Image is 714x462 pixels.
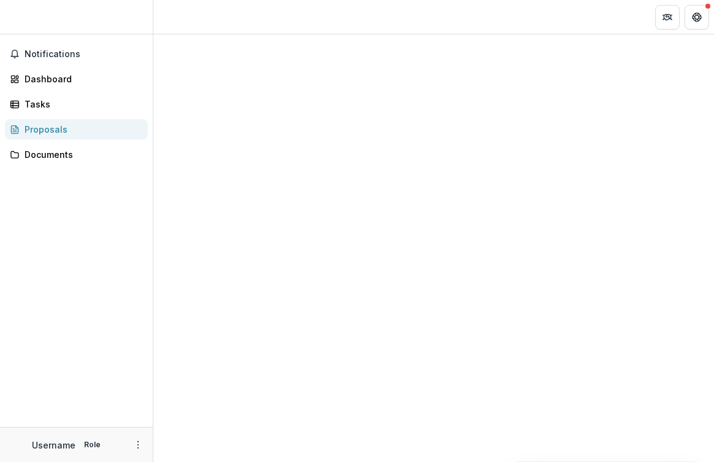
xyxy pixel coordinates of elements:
button: More [131,437,145,452]
div: Tasks [25,98,138,111]
p: Role [80,439,104,450]
div: Documents [25,148,138,161]
a: Proposals [5,119,148,139]
p: Username [32,439,75,452]
span: Notifications [25,49,143,60]
a: Documents [5,144,148,165]
div: Proposals [25,123,138,136]
a: Dashboard [5,69,148,89]
button: Get Help [685,5,709,29]
button: Notifications [5,44,148,64]
div: Dashboard [25,72,138,85]
button: Partners [655,5,680,29]
a: Tasks [5,94,148,114]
